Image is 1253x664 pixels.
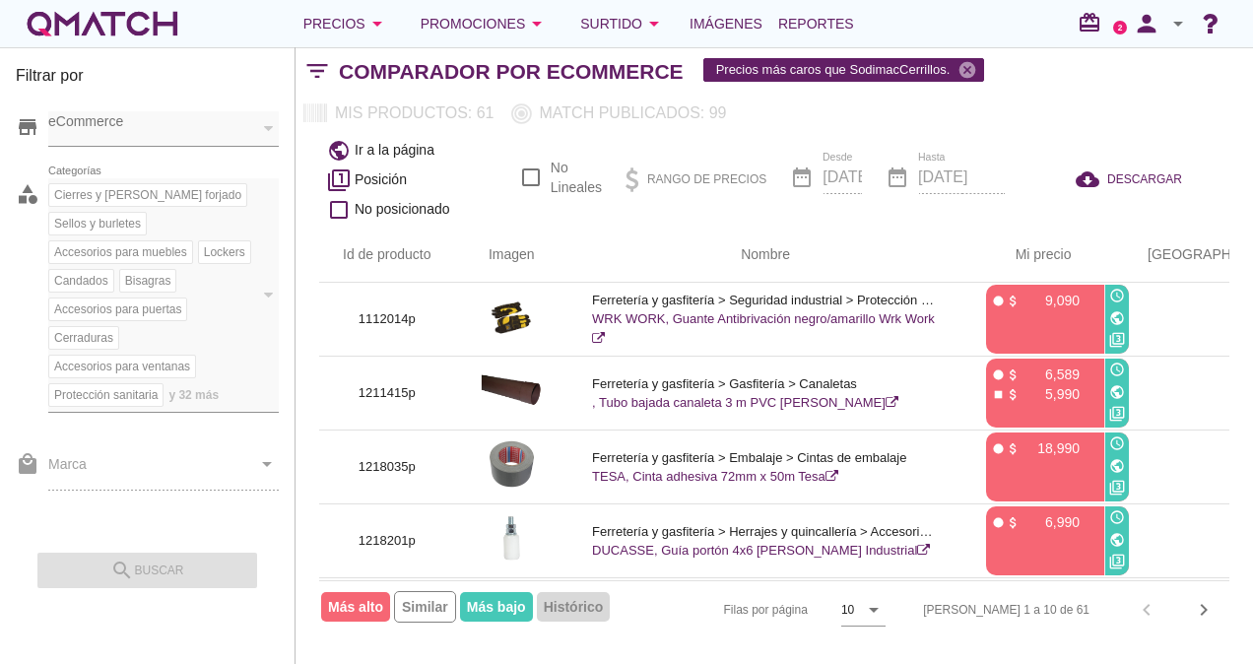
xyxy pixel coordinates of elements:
a: white-qmatch-logo [24,4,181,43]
a: Reportes [770,4,862,43]
span: Posición [355,169,407,190]
p: 1218201p [343,531,431,551]
i: fiber_manual_record [991,515,1006,530]
i: cloud_download [1076,167,1107,191]
p: 1211415p [343,383,431,403]
a: Imágenes [682,4,770,43]
h3: Filtrar por [16,64,279,96]
span: Histórico [537,592,611,622]
i: chevron_right [1192,598,1216,622]
div: Promociones [421,12,550,35]
a: DUCASSE, Guía portón 4x6 [PERSON_NAME] Industrial [592,543,930,558]
i: category [16,182,39,206]
p: 9,090 [1021,291,1080,310]
span: Reportes [778,12,854,35]
span: Sellos y burletes [49,215,146,232]
button: Next page [1186,592,1221,628]
i: store [16,115,39,139]
span: Accesorios para puertas [49,300,186,318]
i: check_box_outline_blank [327,198,351,222]
button: Precios [288,4,405,43]
i: arrow_drop_down [365,12,389,35]
i: public [1109,310,1125,326]
p: 1218035p [343,457,431,477]
th: Nombre: Not sorted. [568,228,962,283]
span: Candados [49,272,113,290]
a: WRK WORK, Guante Antibrivación negro/amarillo Wrk Work [592,311,935,346]
i: arrow_drop_down [1166,12,1190,35]
p: Ferretería y gasfitería > Seguridad industrial > Protección corporal [592,291,939,310]
i: access_time [1109,509,1125,525]
span: Similar [394,591,456,623]
span: Imágenes [690,12,762,35]
i: access_time [1109,435,1125,451]
img: 1112014p_15.jpg [487,292,536,341]
i: fiber_manual_record [991,367,1006,382]
i: person [1127,10,1166,37]
i: public [1109,532,1125,548]
i: access_time [1109,362,1125,377]
i: attach_money [1006,367,1021,382]
span: Cierres y [PERSON_NAME] forjado [49,186,246,204]
p: Ferretería y gasfitería > Gasfitería > Canaletas [592,374,939,394]
button: Promociones [405,4,565,43]
i: public [327,139,351,163]
i: filter_3 [1109,480,1125,496]
div: Filas por página [527,581,887,638]
th: Imagen: Not sorted. [455,228,569,283]
i: stop [991,387,1006,402]
i: public [1109,458,1125,474]
i: cancel [957,60,977,80]
span: Más bajo [460,592,533,622]
p: 1112014p [343,309,431,329]
p: 5,990 [1021,384,1080,404]
span: Bisagras [120,272,176,290]
th: Id de producto: Not sorted. [319,228,455,283]
span: Accesorios para muebles [49,243,192,261]
img: 1218035p_15.jpg [481,439,543,489]
span: Ir a la página [355,140,434,161]
p: Ferretería y gasfitería > Embalaje > Cintas de embalaje [592,448,939,468]
button: Surtido [564,4,682,43]
i: fiber_manual_record [991,294,1006,308]
p: 18,990 [1021,438,1080,458]
div: 10 [841,601,854,619]
i: public [1109,384,1125,400]
span: y 32 más [168,385,219,405]
i: filter_3 [1109,332,1125,348]
p: Ferretería y gasfitería > Herrajes y quincallería > Accesorios para muebles [592,522,939,542]
i: fiber_manual_record [991,441,1006,456]
h2: Comparador por eCommerce [339,56,684,88]
i: filter_3 [1109,406,1125,422]
th: Mi precio: Not sorted. Activate to sort ascending. [962,228,1108,283]
i: access_time [1109,288,1125,303]
i: redeem [1078,11,1109,34]
span: Accesorios para ventanas [49,358,195,375]
span: Lockers [199,243,250,261]
i: filter_list [296,71,339,72]
span: No posicionado [355,199,450,220]
i: arrow_drop_down [525,12,549,35]
i: filter_1 [327,168,351,192]
label: No Lineales [551,158,602,197]
img: 1218201p_15.jpg [479,513,546,563]
i: attach_money [1006,387,1021,402]
span: DESCARGAR [1107,170,1182,188]
div: Surtido [580,12,666,35]
div: [PERSON_NAME] 1 a 10 de 61 [923,601,1089,619]
i: arrow_drop_down [862,598,886,622]
span: Precios más caros que SodimacCerrillos. [704,54,984,86]
div: Precios [303,12,389,35]
a: 2 [1113,21,1127,34]
p: 6,589 [1021,365,1080,384]
i: attach_money [1006,294,1021,308]
p: 6,990 [1021,512,1080,532]
button: DESCARGAR [1060,162,1198,197]
i: attach_money [1006,515,1021,530]
span: Más alto [321,592,390,622]
i: attach_money [1006,441,1021,456]
i: filter_3 [1109,554,1125,569]
span: Protección sanitaria [49,386,163,404]
text: 2 [1118,23,1123,32]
